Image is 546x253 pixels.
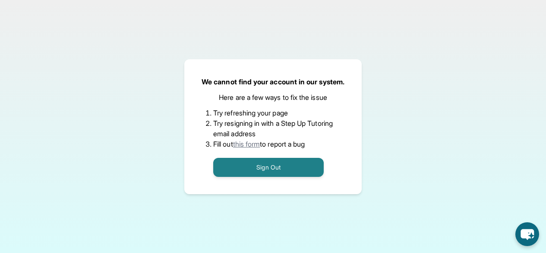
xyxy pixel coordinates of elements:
[202,77,344,87] p: We cannot find your account in our system.
[213,118,333,139] li: Try resigning in with a Step Up Tutoring email address
[233,140,260,148] a: this form
[213,108,333,118] li: Try refreshing your page
[515,222,539,246] button: chat-button
[213,163,324,171] a: Sign Out
[213,158,324,177] button: Sign Out
[213,139,333,149] li: Fill out to report a bug
[219,92,327,102] p: Here are a few ways to fix the issue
